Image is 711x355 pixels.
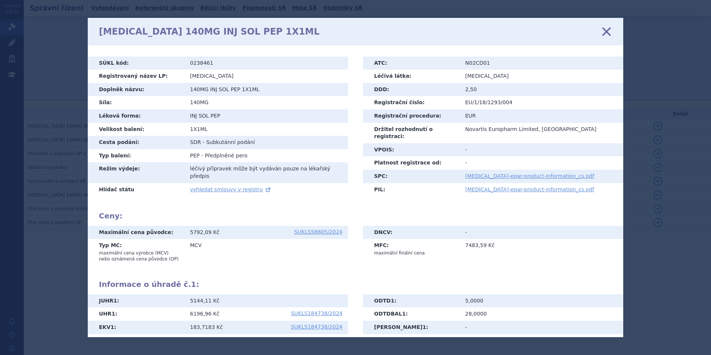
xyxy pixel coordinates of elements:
td: [MEDICAL_DATA] [184,70,348,83]
th: Velikost balení: [88,123,184,136]
p: maximální cena výrobce (MCV) nebo oznámená cena původce (OP) [99,250,179,262]
span: 6196,96 Kč [190,311,219,317]
h1: [MEDICAL_DATA] 140MG INJ SOL PEP 1X1ML [99,26,319,37]
td: 140MG [184,96,348,109]
span: 1 [391,298,395,304]
th: Typ MC: [88,239,184,265]
th: ODTDBAL : [363,307,460,321]
td: 5144,11 Kč [184,294,348,308]
span: 5792,09 Kč [190,229,219,235]
th: ODTD : [363,294,460,308]
th: ATC: [363,57,460,70]
th: LIM : [88,334,184,348]
th: DDD: [363,83,460,96]
a: [MEDICAL_DATA]-epar-product-information_cs.pdf [465,173,594,179]
th: [PERSON_NAME] : [363,321,460,334]
th: Doplněk názvu: [88,83,184,96]
span: Předplněné pero [205,153,248,159]
th: VPOIS: [363,143,460,157]
th: Léková forma: [88,109,184,123]
span: 1 [422,324,426,330]
th: PIL: [363,183,460,196]
span: 1 [191,280,196,289]
td: léčivý přípravek může být vydáván pouze na lékařský předpis [184,162,348,183]
th: JUHR : [88,294,184,308]
th: Léčivá látka: [363,70,460,83]
th: EKV : [88,321,184,334]
td: 1X1ML [184,123,348,136]
span: PEP [190,153,200,159]
a: SUKLS184738/2024 [291,324,342,329]
span: SDR [190,139,201,145]
td: 2,50 [460,83,623,96]
span: 1 [402,311,406,317]
td: N02CD01 [460,57,623,70]
th: Cesta podání: [88,136,184,149]
a: zavřít [601,26,612,37]
h2: Ceny: [99,211,612,220]
th: Držitel rozhodnutí o registraci: [363,123,460,143]
td: MCV [184,239,348,265]
td: [MEDICAL_DATA] [460,70,623,83]
span: - [201,153,203,159]
td: - [460,321,623,334]
td: 7483,59 Kč [460,239,623,259]
th: Typ balení: [88,149,184,163]
th: MFC: [363,239,460,259]
th: Registrovaný název LP: [88,70,184,83]
th: SÚKL kód: [88,57,184,70]
th: Maximální cena původce: [88,226,184,239]
a: SUKLS58605/2024 [294,229,342,234]
td: EU/1/18/1293/004 [460,96,623,109]
th: DNCV: [363,226,460,239]
td: 0238461 [184,57,348,70]
p: maximální finální cena [374,250,454,256]
th: Síla: [88,96,184,109]
span: 183,7183 Kč [190,324,223,330]
th: SPC: [363,170,460,183]
th: Hlídač státu [88,183,184,196]
h2: Informace o úhradě č. : [99,280,612,289]
td: INJ SOL PEP [184,109,348,123]
td: Novartis Europharm Limited, [GEOGRAPHIC_DATA] [460,123,623,143]
span: vyhledat smlouvy v registru [190,186,263,192]
th: UHR : [88,307,184,321]
a: [MEDICAL_DATA]-epar-product-information_cs.pdf [465,186,594,192]
span: - [203,139,205,145]
th: Platnost registrace od: [363,156,460,170]
a: vyhledat smlouvy v registru [190,186,272,192]
td: 28,0000 [460,307,623,321]
a: SUKLS184738/2024 [291,311,342,316]
td: EUR [460,109,623,123]
td: 5,0000 [460,294,623,308]
span: 1 [113,298,117,304]
th: Registrační procedura: [363,109,460,123]
th: Režim výdeje: [88,162,184,183]
td: - [460,226,623,239]
td: S [184,334,348,348]
td: - [460,156,623,170]
span: 1 [112,311,115,317]
span: Subkutánní podání [206,139,255,145]
td: 140MG INJ SOL PEP 1X1ML [184,83,348,96]
th: Registrační číslo: [363,96,460,109]
td: - [460,143,623,157]
span: 1 [110,324,114,330]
